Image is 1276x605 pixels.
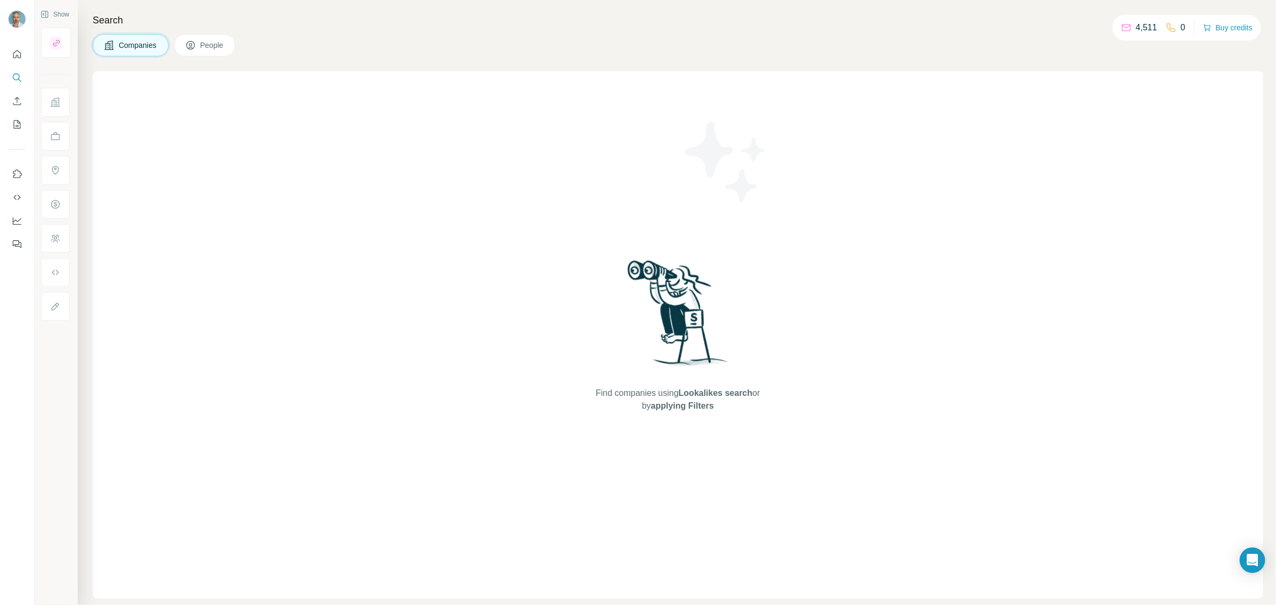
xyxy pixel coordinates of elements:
[623,258,734,376] img: Surfe Illustration - Woman searching with binoculars
[678,114,774,210] img: Surfe Illustration - Stars
[1203,20,1253,35] button: Buy credits
[9,235,26,254] button: Feedback
[9,188,26,207] button: Use Surfe API
[1136,21,1157,34] p: 4,511
[119,40,158,51] span: Companies
[9,45,26,64] button: Quick start
[33,6,77,22] button: Show
[1181,21,1186,34] p: 0
[9,115,26,134] button: My lists
[9,92,26,111] button: Enrich CSV
[9,11,26,28] img: Avatar
[1240,548,1265,573] div: Open Intercom Messenger
[592,387,763,412] span: Find companies using or by
[679,388,753,397] span: Lookalikes search
[9,164,26,184] button: Use Surfe on LinkedIn
[93,13,1263,28] h4: Search
[9,211,26,230] button: Dashboard
[9,68,26,87] button: Search
[200,40,225,51] span: People
[651,401,714,410] span: applying Filters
